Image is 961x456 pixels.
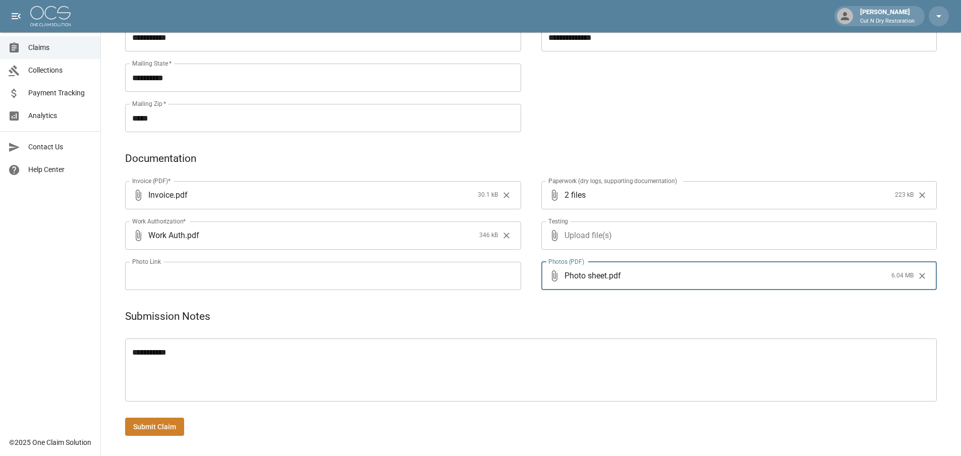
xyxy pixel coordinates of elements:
span: Upload file(s) [564,221,910,250]
span: 6.04 MB [891,271,914,281]
button: Clear [915,268,930,283]
label: Photos (PDF) [548,257,584,266]
label: Work Authorization* [132,217,186,225]
span: Analytics [28,110,92,121]
span: Work Auth [148,230,185,241]
label: Mailing Zip [132,99,166,108]
span: Claims [28,42,92,53]
label: Invoice (PDF)* [132,177,171,185]
img: ocs-logo-white-transparent.png [30,6,71,26]
span: . pdf [174,189,188,201]
span: 2 files [564,181,891,209]
span: 223 kB [895,190,914,200]
button: Clear [915,188,930,203]
span: Contact Us [28,142,92,152]
label: Paperwork (dry logs, supporting documentation) [548,177,677,185]
button: Submit Claim [125,418,184,436]
button: Clear [499,188,514,203]
span: Photo sheet [564,270,607,281]
label: Photo Link [132,257,161,266]
label: Mailing State [132,59,172,68]
button: open drawer [6,6,26,26]
button: Clear [499,228,514,243]
span: . pdf [607,270,621,281]
div: © 2025 One Claim Solution [9,437,91,447]
p: Cut N Dry Restoration [860,17,915,26]
span: 30.1 kB [478,190,498,200]
span: Invoice [148,189,174,201]
span: Payment Tracking [28,88,92,98]
span: Help Center [28,164,92,175]
div: [PERSON_NAME] [856,7,919,25]
span: . pdf [185,230,199,241]
label: Testing [548,217,568,225]
span: Collections [28,65,92,76]
span: 346 kB [479,231,498,241]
